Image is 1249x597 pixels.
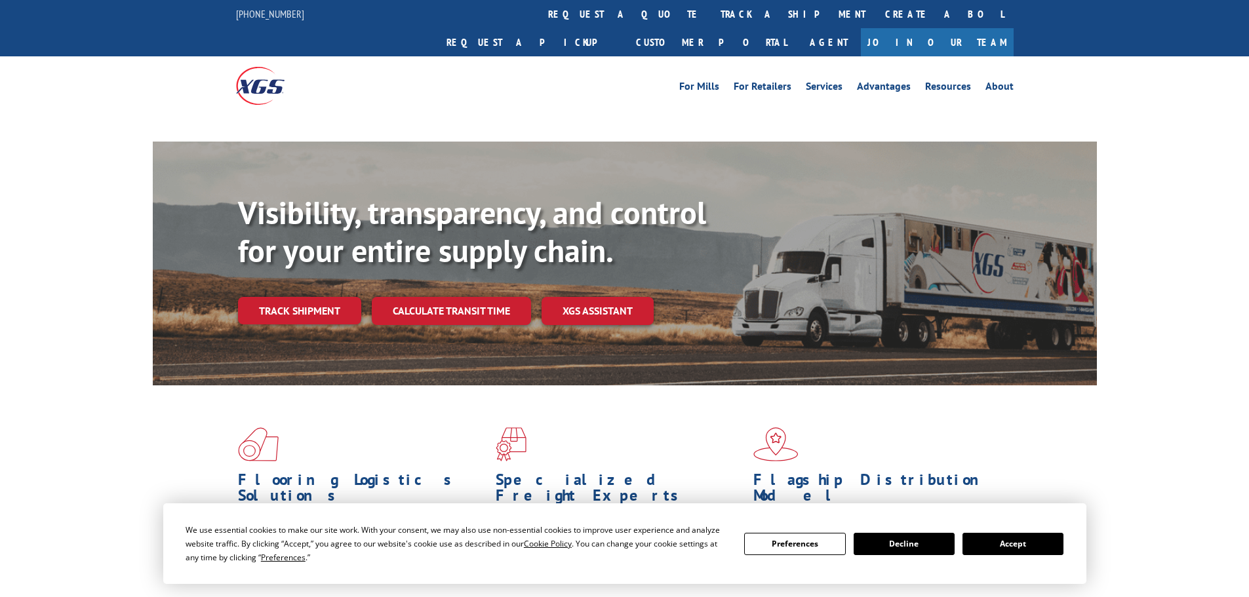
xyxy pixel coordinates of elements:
[679,81,719,96] a: For Mills
[925,81,971,96] a: Resources
[186,523,728,564] div: We use essential cookies to make our site work. With your consent, we may also use non-essential ...
[857,81,911,96] a: Advantages
[163,503,1086,584] div: Cookie Consent Prompt
[854,533,955,555] button: Decline
[985,81,1014,96] a: About
[626,28,797,56] a: Customer Portal
[753,472,1001,510] h1: Flagship Distribution Model
[261,552,306,563] span: Preferences
[744,533,845,555] button: Preferences
[437,28,626,56] a: Request a pickup
[496,427,526,461] img: xgs-icon-focused-on-flooring-red
[734,81,791,96] a: For Retailers
[806,81,843,96] a: Services
[542,297,654,325] a: XGS ASSISTANT
[238,192,706,271] b: Visibility, transparency, and control for your entire supply chain.
[238,427,279,461] img: xgs-icon-total-supply-chain-intelligence-red
[797,28,861,56] a: Agent
[238,297,361,324] a: Track shipment
[496,472,743,510] h1: Specialized Freight Experts
[238,472,486,510] h1: Flooring Logistics Solutions
[753,427,799,461] img: xgs-icon-flagship-distribution-model-red
[861,28,1014,56] a: Join Our Team
[524,538,572,549] span: Cookie Policy
[372,297,531,325] a: Calculate transit time
[962,533,1063,555] button: Accept
[236,7,304,20] a: [PHONE_NUMBER]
